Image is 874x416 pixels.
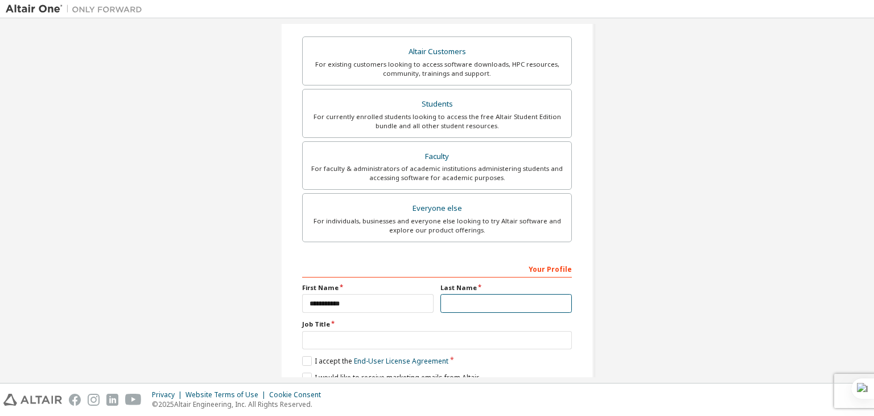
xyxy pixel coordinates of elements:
[269,390,328,399] div: Cookie Consent
[88,394,100,406] img: instagram.svg
[440,283,572,292] label: Last Name
[302,259,572,278] div: Your Profile
[302,373,479,382] label: I would like to receive marketing emails from Altair
[106,394,118,406] img: linkedin.svg
[185,390,269,399] div: Website Terms of Use
[152,399,328,409] p: © 2025 Altair Engineering, Inc. All Rights Reserved.
[310,149,564,165] div: Faculty
[310,217,564,235] div: For individuals, businesses and everyone else looking to try Altair software and explore our prod...
[310,112,564,130] div: For currently enrolled students looking to access the free Altair Student Edition bundle and all ...
[302,320,572,329] label: Job Title
[152,390,185,399] div: Privacy
[310,44,564,60] div: Altair Customers
[302,356,448,366] label: I accept the
[3,394,62,406] img: altair_logo.svg
[69,394,81,406] img: facebook.svg
[125,394,142,406] img: youtube.svg
[6,3,148,15] img: Altair One
[310,164,564,182] div: For faculty & administrators of academic institutions administering students and accessing softwa...
[302,283,434,292] label: First Name
[310,201,564,217] div: Everyone else
[310,96,564,112] div: Students
[310,60,564,78] div: For existing customers looking to access software downloads, HPC resources, community, trainings ...
[354,356,448,366] a: End-User License Agreement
